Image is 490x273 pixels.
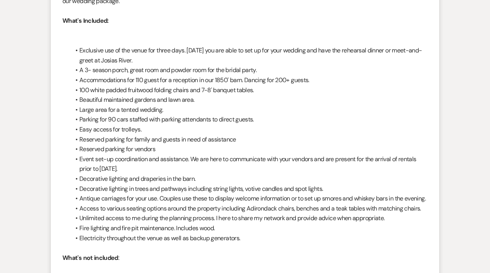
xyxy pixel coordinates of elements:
[70,194,428,204] li: Antique carriages for your use. Couples use these to display welcome information or to set up smo...
[70,174,428,184] li: Decorative lighting and draperies in the barn.
[70,184,428,194] li: Decorative lighting in trees and pathways including string lights, votive candles and spot lights.
[70,135,428,145] li: Reserved parking for family and guests in need of assistance
[62,17,109,25] strong: What's Included:
[70,144,428,154] li: Reserved parking for vendors
[70,154,428,174] li: Event set-up coordination and assistance. We are here to communicate with your vendors and are pr...
[70,213,428,223] li: Unlimited access to me during the planning process. I here to share my network and provide advice...
[70,85,428,95] li: 100 white padded fruitwood folding chairs and 7-8' banquet tables.
[62,253,428,263] p: :
[70,95,428,105] li: Beautiful maintained gardens and lawn area.
[70,65,428,75] li: A 3- season porch, great room and powder room for the bridal party.
[62,254,118,262] strong: What's not included
[70,233,428,243] li: Electricity throughout the venue as well as backup generators.
[70,204,428,214] li: Access to various seating options around the property including Adirondack chairs, benches and a ...
[70,45,428,65] li: Exclusive use of the venue for three days. [DATE] you are able to set up for your wedding and hav...
[70,105,428,115] li: Large area for a tented wedding.
[70,75,428,85] li: Accommodations for 110 guest for a reception in our 1850' barn. Dancing for 200+ guests.
[70,125,428,135] li: Easy access for trolleys.
[70,223,428,233] li: Fire lighting and fire pit maintenance. Includes wood.
[70,115,428,125] li: Parking for 90 cars staffed with parking attendants to direct guests.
